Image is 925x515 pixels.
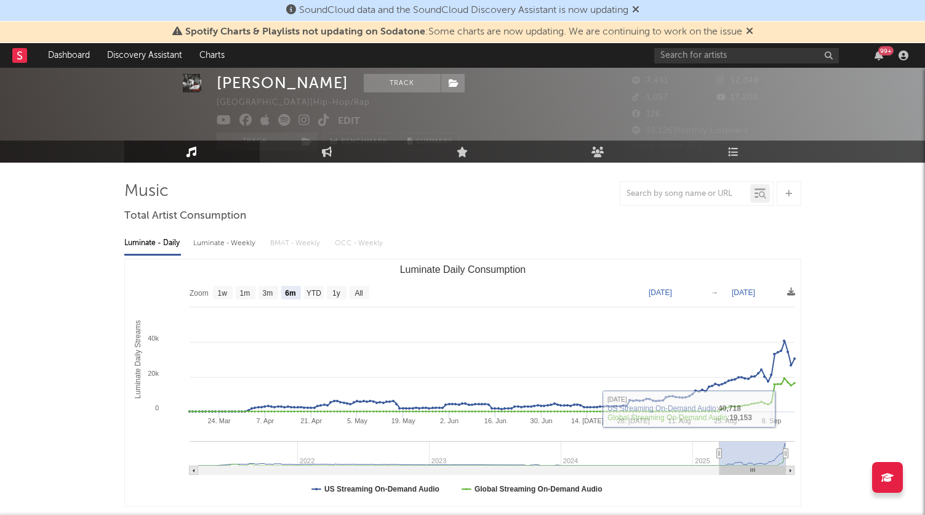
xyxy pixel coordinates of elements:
text: → [711,288,718,297]
text: YTD [306,289,321,298]
span: Total Artist Consumption [124,209,246,224]
text: 2. Jun [440,417,458,424]
text: All [354,289,362,298]
div: [GEOGRAPHIC_DATA] | Hip-Hop/Rap [217,95,384,110]
button: 99+ [875,51,883,60]
text: 7. Apr [256,417,274,424]
svg: Luminate Daily Consumption [125,259,801,506]
text: 5. May [346,417,367,424]
text: 21. Apr [300,417,322,424]
text: 1y [332,289,340,298]
text: 14. [DATE] [571,417,603,424]
text: 1m [239,289,250,298]
div: Luminate - Weekly [193,233,258,254]
text: 25. Aug [714,417,737,424]
div: 99 + [878,46,894,55]
div: [PERSON_NAME] [217,74,348,92]
span: 17,200 [716,94,758,102]
text: Luminate Daily Consumption [399,264,526,275]
text: 3m [262,289,273,298]
text: 24. Mar [207,417,231,424]
span: 1,057 [632,94,668,102]
a: Dashboard [39,43,98,68]
text: 40k [148,335,159,342]
span: Spotify Charts & Playlists not updating on Sodatone [185,27,425,37]
input: Search by song name or URL [620,189,750,199]
button: Summary [401,132,459,151]
text: Global Streaming On-Demand Audio [474,485,602,493]
text: Zoom [190,289,209,298]
span: Dismiss [632,6,639,15]
text: 28. [DATE] [617,417,649,424]
span: 52,048 [716,77,759,85]
span: 18,126 Monthly Listeners [632,127,748,135]
text: 1w [217,289,227,298]
a: Discovery Assistant [98,43,191,68]
span: 126 [632,110,661,118]
text: [DATE] [649,288,672,297]
div: Luminate - Daily [124,233,181,254]
text: 16. Jun [484,417,506,424]
input: Search for artists [654,48,839,63]
text: 20k [148,370,159,377]
button: Track [217,132,294,151]
button: Track [364,74,441,92]
text: Luminate Daily Streams [133,320,142,399]
text: US Streaming On-Demand Audio [324,485,439,493]
span: Summary [416,139,452,145]
span: Dismiss [746,27,753,37]
a: Benchmark [324,132,394,151]
span: 7,451 [632,77,668,85]
span: Benchmark [341,135,388,150]
text: 11. Aug [668,417,691,424]
span: SoundCloud data and the SoundCloud Discovery Assistant is now updating [299,6,628,15]
text: 0 [154,404,158,412]
text: 19. May [391,417,415,424]
a: Charts [191,43,233,68]
text: 30. Jun [530,417,552,424]
text: [DATE] [732,288,755,297]
text: 6m [285,289,295,298]
text: 8. Sep [761,417,781,424]
button: Edit [338,114,360,129]
span: : Some charts are now updating. We are continuing to work on the issue [185,27,742,37]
